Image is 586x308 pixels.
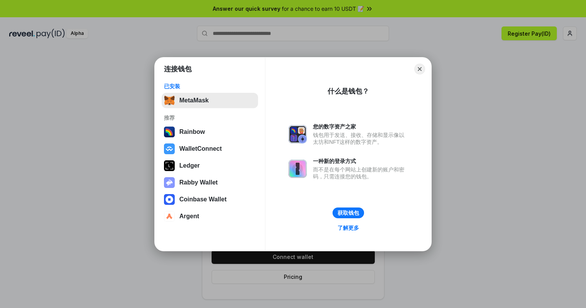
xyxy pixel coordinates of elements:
img: svg+xml,%3Csvg%20width%3D%2228%22%20height%3D%2228%22%20viewBox%3D%220%200%2028%2028%22%20fill%3D... [164,211,175,222]
div: Ledger [179,162,200,169]
div: Argent [179,213,199,220]
div: 而不是在每个网站上创建新的账户和密码，只需连接您的钱包。 [313,166,408,180]
div: 获取钱包 [338,209,359,216]
div: 已安装 [164,83,256,90]
button: Rabby Wallet [162,175,258,190]
a: 了解更多 [333,223,364,233]
img: svg+xml,%3Csvg%20fill%3D%22none%22%20height%3D%2233%22%20viewBox%3D%220%200%2035%2033%22%20width%... [164,95,175,106]
img: svg+xml,%3Csvg%20xmlns%3D%22http%3A%2F%2Fwww.w3.org%2F2000%2Fsvg%22%20fill%3D%22none%22%20viewBox... [288,125,307,143]
div: 一种新的登录方式 [313,158,408,165]
div: Rabby Wallet [179,179,218,186]
div: 了解更多 [338,224,359,231]
button: Rainbow [162,124,258,140]
div: 钱包用于发送、接收、存储和显示像以太坊和NFT这样的数字资产。 [313,132,408,145]
img: svg+xml,%3Csvg%20xmlns%3D%22http%3A%2F%2Fwww.w3.org%2F2000%2Fsvg%22%20fill%3D%22none%22%20viewBox... [288,160,307,178]
div: MetaMask [179,97,209,104]
button: MetaMask [162,93,258,108]
div: 推荐 [164,114,256,121]
button: WalletConnect [162,141,258,156]
div: 什么是钱包？ [328,87,369,96]
div: WalletConnect [179,145,222,152]
img: svg+xml,%3Csvg%20xmlns%3D%22http%3A%2F%2Fwww.w3.org%2F2000%2Fsvg%22%20fill%3D%22none%22%20viewBox... [164,177,175,188]
button: Coinbase Wallet [162,192,258,207]
button: Argent [162,209,258,224]
img: svg+xml,%3Csvg%20width%3D%2228%22%20height%3D%2228%22%20viewBox%3D%220%200%2028%2028%22%20fill%3D... [164,143,175,154]
img: svg+xml,%3Csvg%20width%3D%22120%22%20height%3D%22120%22%20viewBox%3D%220%200%20120%20120%22%20fil... [164,127,175,137]
button: Ledger [162,158,258,173]
div: Rainbow [179,128,205,135]
button: 获取钱包 [333,208,364,218]
img: svg+xml,%3Csvg%20xmlns%3D%22http%3A%2F%2Fwww.w3.org%2F2000%2Fsvg%22%20width%3D%2228%22%20height%3... [164,160,175,171]
button: Close [414,64,425,74]
div: 您的数字资产之家 [313,123,408,130]
h1: 连接钱包 [164,64,192,74]
img: svg+xml,%3Csvg%20width%3D%2228%22%20height%3D%2228%22%20viewBox%3D%220%200%2028%2028%22%20fill%3D... [164,194,175,205]
div: Coinbase Wallet [179,196,227,203]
